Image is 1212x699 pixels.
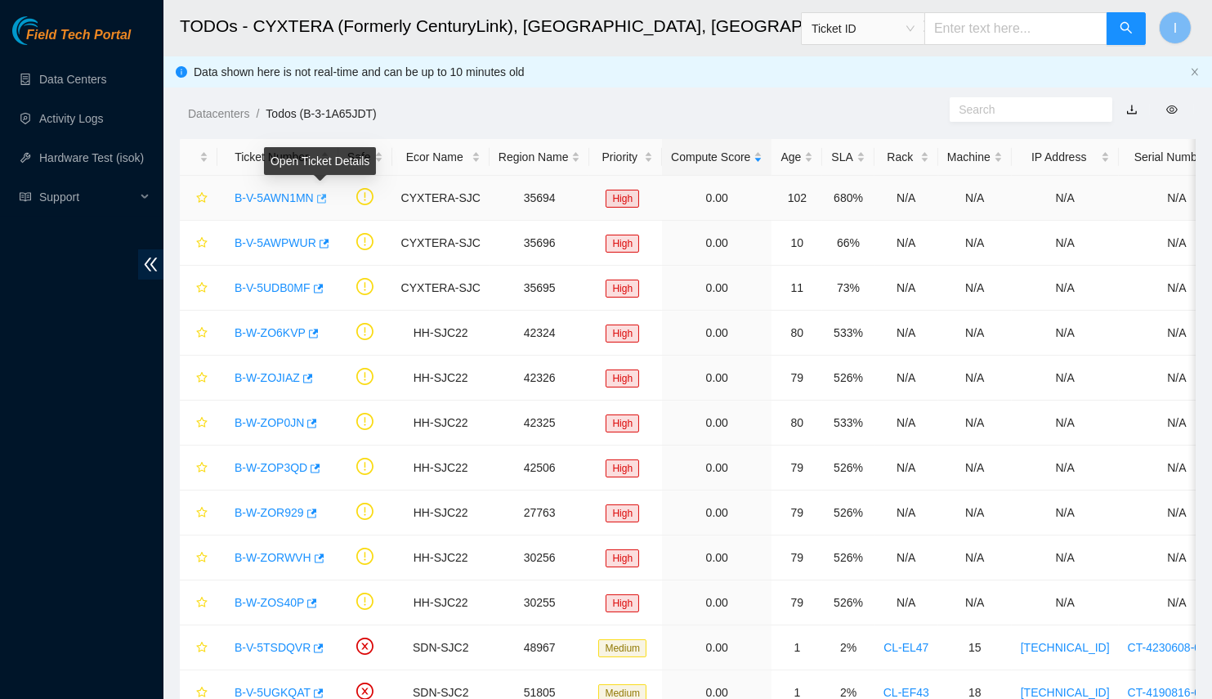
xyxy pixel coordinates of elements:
[235,551,311,564] a: B-W-ZORWVH
[771,535,822,580] td: 79
[490,625,590,670] td: 48967
[822,221,874,266] td: 66%
[189,634,208,661] button: star
[39,112,104,125] a: Activity Logs
[490,580,590,625] td: 30255
[392,176,490,221] td: CYXTERA-SJC
[1107,12,1146,45] button: search
[1012,311,1119,356] td: N/A
[356,188,373,205] span: exclamation-circle
[235,236,316,249] a: B-V-5AWPWUR
[235,281,311,294] a: B-V-5UDB0MF
[392,625,490,670] td: SDN-SJC2
[662,491,771,535] td: 0.00
[1021,686,1110,699] a: [TECHNICAL_ID]
[26,28,131,43] span: Field Tech Portal
[490,535,590,580] td: 30256
[938,311,1012,356] td: N/A
[598,639,646,657] span: Medium
[196,462,208,475] span: star
[662,221,771,266] td: 0.00
[771,625,822,670] td: 1
[822,625,874,670] td: 2%
[490,401,590,446] td: 42325
[874,580,938,625] td: N/A
[196,417,208,430] span: star
[1114,96,1150,123] button: download
[189,455,208,481] button: star
[662,535,771,580] td: 0.00
[606,549,639,567] span: High
[356,593,373,610] span: exclamation-circle
[39,181,136,213] span: Support
[822,356,874,401] td: 526%
[874,311,938,356] td: N/A
[1166,104,1178,115] span: eye
[662,401,771,446] td: 0.00
[356,413,373,430] span: exclamation-circle
[189,544,208,571] button: star
[235,416,304,429] a: B-W-ZOP0JN
[938,580,1012,625] td: N/A
[606,414,639,432] span: High
[39,151,144,164] a: Hardware Test (isok)
[196,237,208,250] span: star
[189,500,208,526] button: star
[392,356,490,401] td: HH-SJC22
[938,401,1012,446] td: N/A
[822,401,874,446] td: 533%
[356,323,373,340] span: exclamation-circle
[356,233,373,250] span: exclamation-circle
[235,461,307,474] a: B-W-ZOP3QD
[606,594,639,612] span: High
[196,507,208,520] span: star
[1012,176,1119,221] td: N/A
[822,446,874,491] td: 526%
[392,221,490,266] td: CYXTERA-SJC
[392,580,490,625] td: HH-SJC22
[392,311,490,356] td: HH-SJC22
[490,311,590,356] td: 42324
[1012,491,1119,535] td: N/A
[874,356,938,401] td: N/A
[771,356,822,401] td: 79
[256,107,259,120] span: /
[189,185,208,211] button: star
[662,625,771,670] td: 0.00
[189,589,208,616] button: star
[1012,221,1119,266] td: N/A
[874,491,938,535] td: N/A
[1190,67,1200,77] span: close
[938,491,1012,535] td: N/A
[189,320,208,346] button: star
[662,580,771,625] td: 0.00
[189,365,208,391] button: star
[490,266,590,311] td: 35695
[812,16,915,41] span: Ticket ID
[235,191,314,204] a: B-V-5AWN1MN
[662,311,771,356] td: 0.00
[606,325,639,343] span: High
[771,266,822,311] td: 11
[1012,401,1119,446] td: N/A
[490,356,590,401] td: 42326
[874,446,938,491] td: N/A
[1126,103,1138,116] a: download
[356,503,373,520] span: exclamation-circle
[196,282,208,295] span: star
[606,235,639,253] span: High
[1012,266,1119,311] td: N/A
[356,278,373,295] span: exclamation-circle
[235,326,306,339] a: B-W-ZO6KVP
[39,73,106,86] a: Data Centers
[606,370,639,388] span: High
[822,580,874,625] td: 526%
[196,192,208,205] span: star
[771,176,822,221] td: 102
[1021,641,1110,654] a: [TECHNICAL_ID]
[1012,446,1119,491] td: N/A
[138,249,163,280] span: double-left
[392,491,490,535] td: HH-SJC22
[874,221,938,266] td: N/A
[874,266,938,311] td: N/A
